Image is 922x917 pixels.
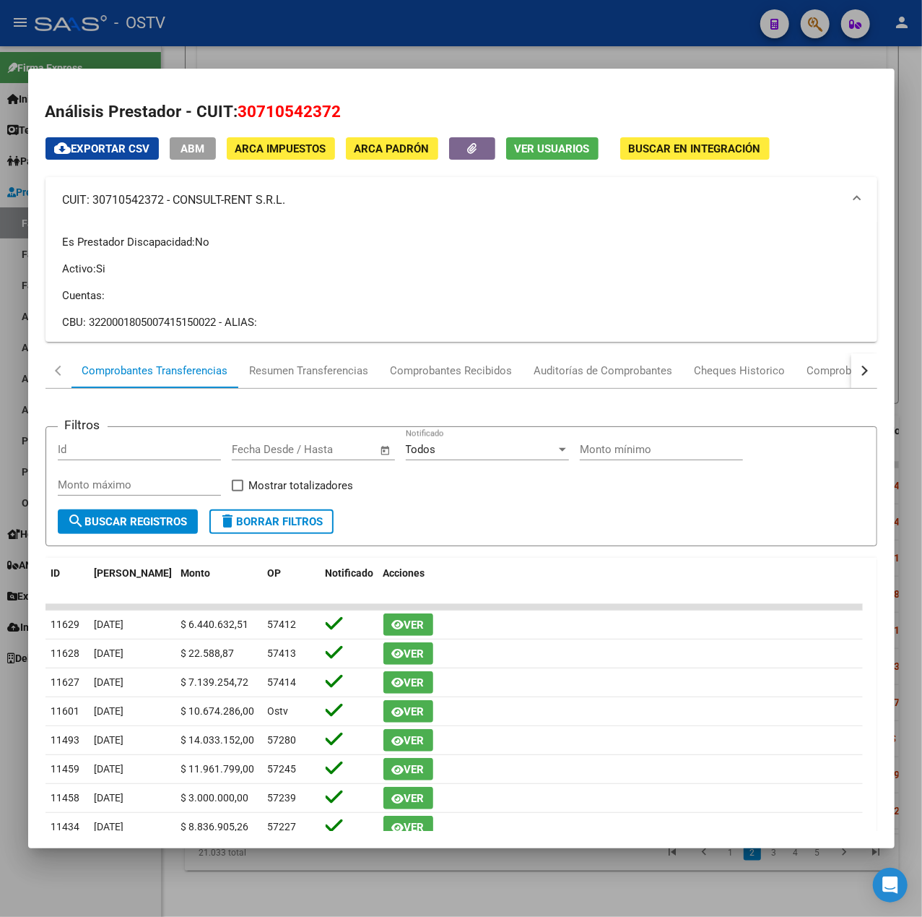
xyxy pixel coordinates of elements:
span: $ 14.033.152,00 [181,734,255,746]
span: 11434 [51,821,80,832]
span: Ver Usuarios [515,142,590,155]
span: [DATE] [95,763,124,775]
button: Ver [383,758,433,780]
span: ARCA Padrón [355,142,430,155]
datatable-header-cell: OP [262,558,320,606]
h3: Filtros [58,416,108,434]
button: Ver [383,787,433,809]
button: Ver [383,700,433,723]
div: Cheques Historico [695,363,786,379]
span: [DATE] [95,792,124,804]
span: Borrar Filtros [219,515,323,528]
span: Ostv [268,705,289,717]
mat-icon: delete [219,512,237,530]
span: Si [97,262,106,275]
div: Comprobantes Recibidos [391,363,513,379]
div: Open Intercom Messenger [873,868,908,903]
datatable-header-cell: Monto [175,558,262,606]
span: $ 11.961.799,00 [181,763,255,775]
span: [DATE] [95,705,124,717]
button: Buscar Registros [58,509,198,534]
button: Ver Usuarios [506,137,599,160]
span: Exportar CSV [54,142,150,155]
button: Buscar en Integración [620,137,770,160]
button: ARCA Impuestos [227,137,335,160]
span: 11459 [51,763,80,775]
span: 57280 [268,734,297,746]
datatable-header-cell: Notificado [320,558,378,606]
span: $ 22.588,87 [181,647,235,659]
span: ARCA Impuestos [235,142,326,155]
div: Comprobantes Transferencias [82,363,228,379]
span: $ 7.139.254,72 [181,676,249,688]
input: Fecha inicio [232,443,290,456]
span: No [196,236,210,249]
span: Monto [181,567,211,579]
button: Open calendar [377,442,393,459]
span: Ver [404,676,425,689]
mat-icon: search [68,512,85,530]
span: $ 8.836.905,26 [181,821,249,832]
span: $ 6.440.632,51 [181,619,249,630]
span: Ver [404,821,425,834]
span: ABM [181,142,204,155]
span: Mostrar totalizadores [249,477,354,494]
datatable-header-cell: Acciones [378,558,863,606]
span: [DATE] [95,676,124,688]
span: 57414 [268,676,297,688]
span: 11493 [51,734,80,746]
button: ABM [170,137,216,160]
span: Buscar Registros [68,515,188,528]
button: Ver [383,671,433,694]
p: Activo: [63,261,860,277]
span: Ver [404,763,425,776]
span: $ 10.674.286,00 [181,705,255,717]
span: 11629 [51,619,80,630]
span: Notificado [326,567,374,579]
span: 57412 [268,619,297,630]
span: Todos [406,443,436,456]
datatable-header-cell: ID [45,558,89,606]
div: Auditorías de Comprobantes [534,363,673,379]
span: 11627 [51,676,80,688]
span: [DATE] [95,647,124,659]
span: [PERSON_NAME] [95,567,173,579]
span: [DATE] [95,734,124,746]
span: $ 3.000.000,00 [181,792,249,804]
div: CUIT: 30710542372 - CONSULT-RENT S.R.L. [45,223,877,342]
div: CBU: 3220001805007415150022 - ALIAS: [63,314,860,330]
button: Ver [383,642,433,665]
span: Ver [404,705,425,718]
datatable-header-cell: Fecha T. [89,558,175,606]
button: ARCA Padrón [346,137,438,160]
h2: Análisis Prestador - CUIT: [45,100,877,124]
span: 11628 [51,647,80,659]
span: Ver [404,734,425,747]
input: Fecha fin [303,443,373,456]
span: Buscar en Integración [629,142,761,155]
span: 57239 [268,792,297,804]
button: Ver [383,729,433,752]
span: Ver [404,647,425,660]
span: Ver [404,792,425,805]
span: 57413 [268,647,297,659]
mat-panel-title: CUIT: 30710542372 - CONSULT-RENT S.R.L. [63,191,843,209]
button: Exportar CSV [45,137,159,160]
span: 11601 [51,705,80,717]
button: Ver [383,614,433,636]
button: Borrar Filtros [209,509,334,534]
span: ID [51,567,61,579]
span: 57227 [268,821,297,832]
span: [DATE] [95,821,124,832]
span: OP [268,567,282,579]
span: Ver [404,619,425,632]
span: 11458 [51,792,80,804]
span: 30710542372 [238,102,342,121]
span: Acciones [383,567,425,579]
span: [DATE] [95,619,124,630]
p: Cuentas: [63,288,860,303]
div: Resumen Transferencias [250,363,369,379]
mat-expansion-panel-header: CUIT: 30710542372 - CONSULT-RENT S.R.L. [45,177,877,223]
mat-icon: cloud_download [54,139,71,157]
button: Ver [383,816,433,838]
